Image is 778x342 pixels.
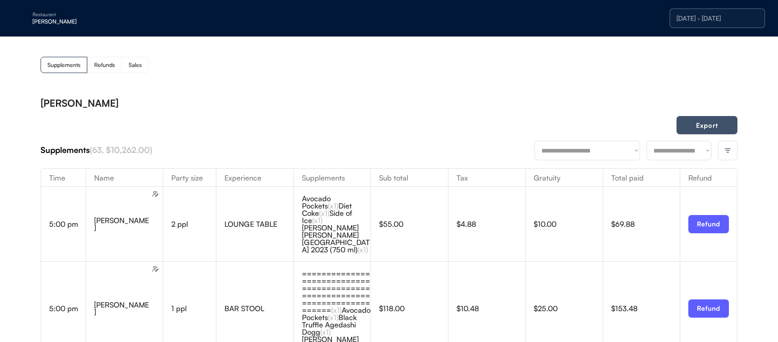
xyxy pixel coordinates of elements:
div: [PERSON_NAME] [41,98,119,108]
div: Tax [448,174,525,181]
div: [PERSON_NAME] [94,301,151,316]
font: (x1) [320,327,331,336]
button: Export [677,116,737,134]
button: Refund [688,215,729,233]
font: (x1) [319,209,330,217]
div: $153.48 [611,305,680,312]
div: $118.00 [379,305,448,312]
img: filter-lines.svg [724,147,731,154]
font: (x1) [331,305,342,314]
div: LOUNGE TABLE [224,220,293,228]
img: yH5BAEAAAAALAAAAAABAAEAAAIBRAA7 [16,12,29,25]
div: Total paid [603,174,680,181]
button: Refund [688,299,729,318]
div: $10.48 [457,305,525,312]
font: (x1) [328,313,338,322]
font: (x1) [358,245,368,254]
div: 5:00 pm [49,305,86,312]
div: Supplements [47,62,80,68]
font: (x1) [312,216,323,225]
div: Experience [216,174,293,181]
font: (x1) [328,201,338,210]
div: Name [86,174,163,181]
div: Restaurant [32,12,135,17]
div: BAR STOOL [224,305,293,312]
div: $69.88 [611,220,680,228]
div: Refunds [94,62,115,68]
div: Supplements [294,174,371,181]
font: (63, $10,262.00) [90,145,152,155]
div: Sub total [371,174,448,181]
img: users-edit.svg [152,191,159,197]
div: Party size [163,174,216,181]
div: $4.88 [457,220,525,228]
div: Time [41,174,86,181]
div: [PERSON_NAME] [94,217,151,231]
div: $10.00 [534,220,602,228]
div: Sales [129,62,142,68]
div: [PERSON_NAME] [32,19,135,24]
div: 5:00 pm [49,220,86,228]
div: Refund [680,174,737,181]
div: 2 ppl [171,220,216,228]
img: users-edit.svg [152,266,159,272]
div: Supplements [41,144,534,156]
div: $25.00 [534,305,602,312]
div: Avocado Pockets Diet Coke Side of Ice [PERSON_NAME] [PERSON_NAME][GEOGRAPHIC_DATA] 2023 (750 ml) [302,195,371,253]
div: Gratuity [526,174,602,181]
div: $55.00 [379,220,448,228]
div: [DATE] - [DATE] [677,15,758,22]
div: 1 ppl [171,305,216,312]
